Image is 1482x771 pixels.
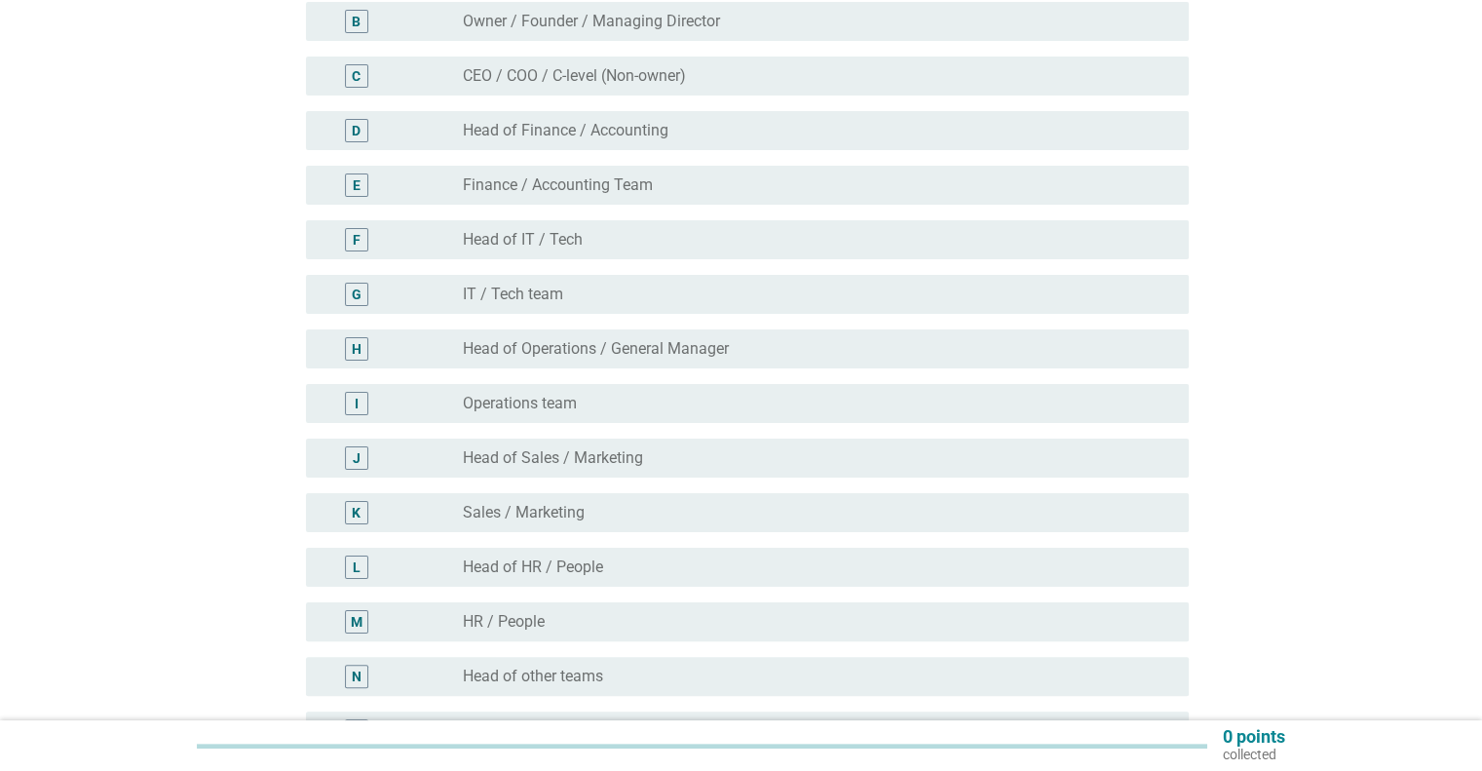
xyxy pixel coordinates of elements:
[463,448,643,468] label: Head of Sales / Marketing
[463,394,577,413] label: Operations team
[352,667,361,687] div: N
[1223,746,1285,763] p: collected
[463,667,603,686] label: Head of other teams
[463,612,545,632] label: HR / People
[352,285,361,305] div: G
[463,175,653,195] label: Finance / Accounting Team
[463,12,720,31] label: Owner / Founder / Managing Director
[355,394,359,414] div: I
[353,558,361,578] div: L
[463,121,668,140] label: Head of Finance / Accounting
[352,66,361,87] div: C
[463,66,686,86] label: CEO / COO / C-level (Non-owner)
[463,230,583,250] label: Head of IT / Tech
[463,339,729,359] label: Head of Operations / General Manager
[351,612,362,633] div: M
[352,12,361,32] div: B
[463,503,585,522] label: Sales / Marketing
[463,558,603,577] label: Head of HR / People
[352,503,361,523] div: K
[463,285,563,304] label: IT / Tech team
[353,448,361,469] div: J
[353,175,361,196] div: E
[352,121,361,141] div: D
[352,339,361,360] div: H
[1223,728,1285,746] p: 0 points
[353,230,361,251] div: F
